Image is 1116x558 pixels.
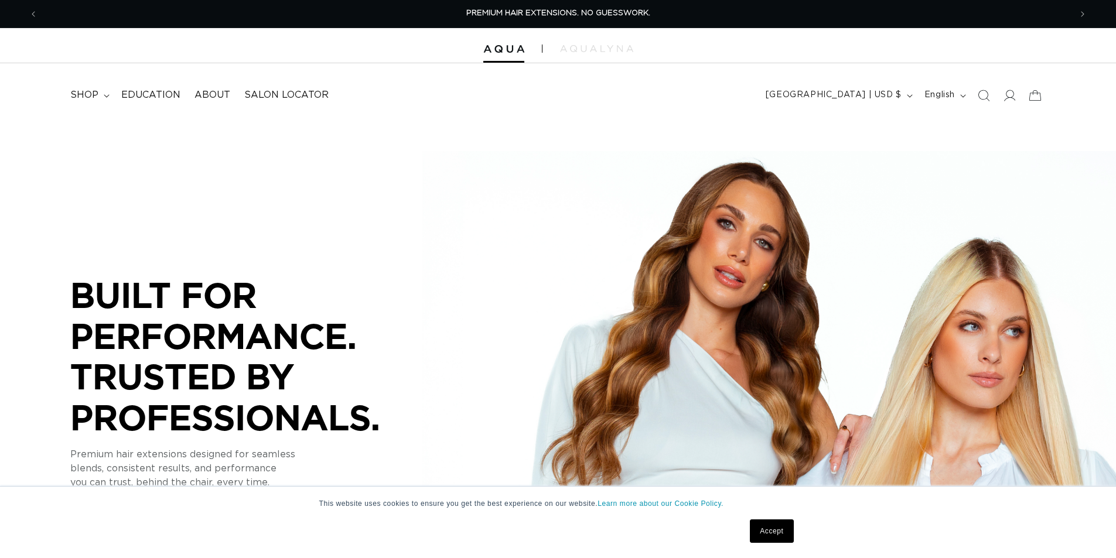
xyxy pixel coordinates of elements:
a: About [187,82,237,108]
p: BUILT FOR PERFORMANCE. TRUSTED BY PROFESSIONALS. [70,275,422,437]
button: Previous announcement [21,3,46,25]
span: Education [121,89,180,101]
p: Premium hair extensions designed for seamless blends, consistent results, and performance you can... [70,447,422,489]
span: English [924,89,955,101]
a: Accept [750,519,793,543]
span: shop [70,89,98,101]
span: PREMIUM HAIR EXTENSIONS. NO GUESSWORK. [466,9,650,17]
a: Education [114,82,187,108]
p: This website uses cookies to ensure you get the best experience on our website. [319,498,797,509]
img: Aqua Hair Extensions [483,45,524,53]
summary: shop [63,82,114,108]
summary: Search [971,83,996,108]
a: Learn more about our Cookie Policy. [598,499,723,508]
button: English [917,84,971,107]
span: Salon Locator [244,89,329,101]
button: [GEOGRAPHIC_DATA] | USD $ [759,84,917,107]
a: Salon Locator [237,82,336,108]
span: About [194,89,230,101]
img: aqualyna.com [560,45,633,52]
span: [GEOGRAPHIC_DATA] | USD $ [766,89,902,101]
button: Next announcement [1070,3,1095,25]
